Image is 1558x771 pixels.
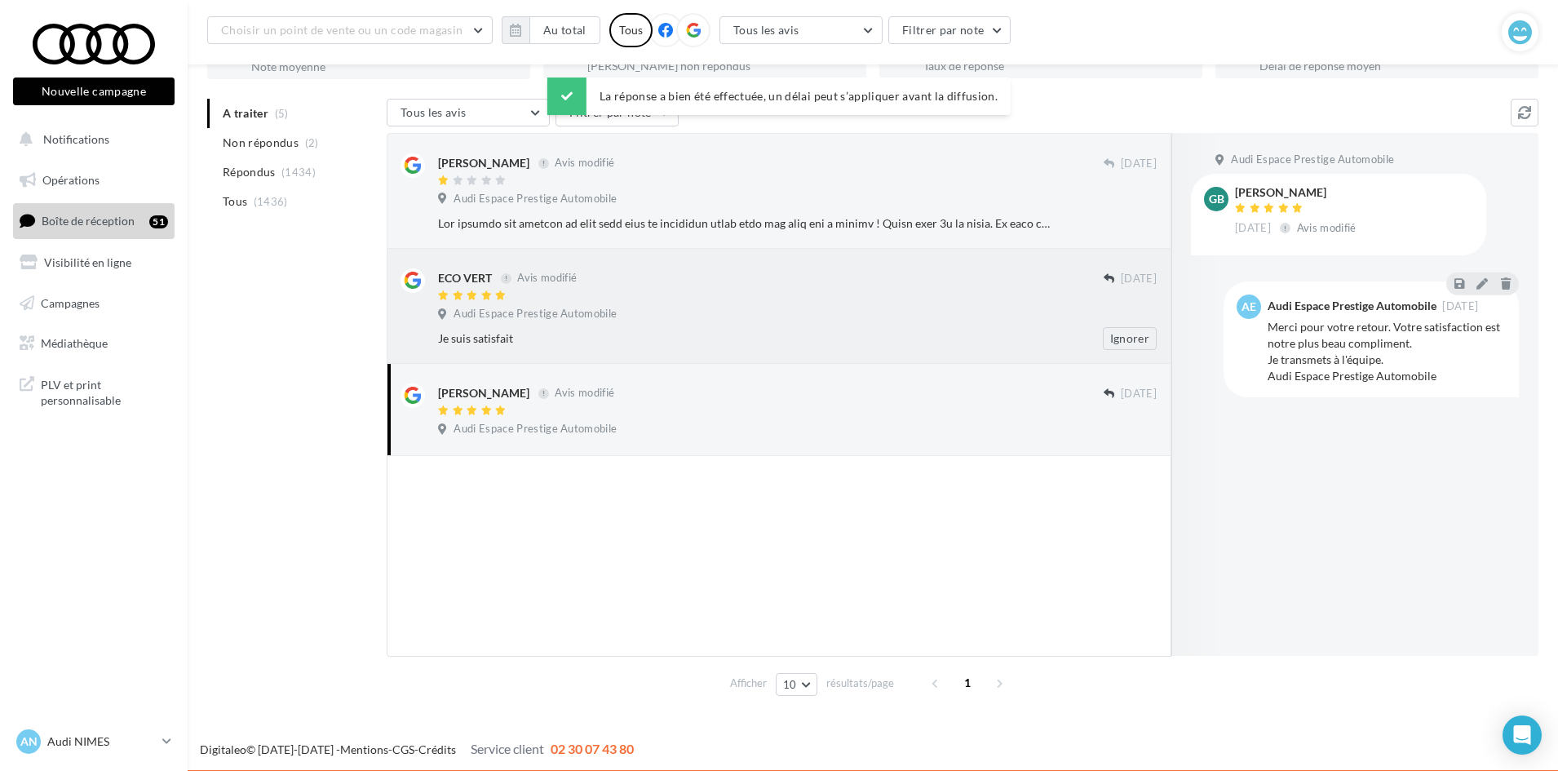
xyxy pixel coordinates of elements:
[1231,153,1394,167] span: Audi Espace Prestige Automobile
[43,132,109,146] span: Notifications
[454,422,617,436] span: Audi Espace Prestige Automobile
[13,78,175,105] button: Nouvelle campagne
[555,387,614,400] span: Avis modifié
[387,99,550,126] button: Tous les avis
[888,16,1011,44] button: Filtrer par note
[200,742,246,756] a: Digitaleo
[10,326,178,361] a: Médiathèque
[438,215,1051,232] div: Lor ipsumdo sit ametcon ad elit sedd eius te incididun utlab etdo mag aliq eni a minimv ! Quisn e...
[547,78,1011,115] div: La réponse a bien été effectuée, un délai peut s’appliquer avant la diffusion.
[438,155,529,171] div: [PERSON_NAME]
[502,16,600,44] button: Au total
[10,246,178,280] a: Visibilité en ligne
[1103,327,1157,350] button: Ignorer
[1121,272,1157,286] span: [DATE]
[826,676,894,691] span: résultats/page
[730,676,767,691] span: Afficher
[555,157,614,170] span: Avis modifié
[529,16,600,44] button: Au total
[10,203,178,238] a: Boîte de réception51
[281,166,316,179] span: (1434)
[392,742,414,756] a: CGS
[13,726,175,757] a: AN Audi NIMES
[733,23,799,37] span: Tous les avis
[200,742,634,756] span: © [DATE]-[DATE] - - -
[41,336,108,350] span: Médiathèque
[1209,191,1224,207] span: GB
[1297,221,1357,234] span: Avis modifié
[609,13,653,47] div: Tous
[223,193,247,210] span: Tous
[207,16,493,44] button: Choisir un point de vente ou un code magasin
[10,367,178,415] a: PLV et print personnalisable
[954,670,980,696] span: 1
[340,742,388,756] a: Mentions
[1268,319,1506,384] div: Merci pour votre retour. Votre satisfaction est notre plus beau compliment. Je transmets à l'équi...
[47,733,156,750] p: Audi NIMES
[42,214,135,228] span: Boîte de réception
[10,286,178,321] a: Campagnes
[223,135,299,151] span: Non répondus
[10,163,178,197] a: Opérations
[719,16,883,44] button: Tous les avis
[41,374,168,409] span: PLV et print personnalisable
[221,23,463,37] span: Choisir un point de vente ou un code magasin
[42,173,100,187] span: Opérations
[41,295,100,309] span: Campagnes
[44,255,131,269] span: Visibilité en ligne
[454,307,617,321] span: Audi Espace Prestige Automobile
[783,678,797,691] span: 10
[776,673,817,696] button: 10
[1442,301,1478,312] span: [DATE]
[254,195,288,208] span: (1436)
[223,164,276,180] span: Répondus
[20,733,38,750] span: AN
[551,741,634,756] span: 02 30 07 43 80
[418,742,456,756] a: Crédits
[305,136,319,149] span: (2)
[401,105,467,119] span: Tous les avis
[517,272,577,285] span: Avis modifié
[1121,157,1157,171] span: [DATE]
[1235,221,1271,236] span: [DATE]
[149,215,168,228] div: 51
[1235,187,1360,198] div: [PERSON_NAME]
[1268,300,1436,312] div: Audi Espace Prestige Automobile
[438,330,1051,347] div: Je suis satisfait
[438,270,492,286] div: ECO VERT
[1121,387,1157,401] span: [DATE]
[1503,716,1542,755] div: Open Intercom Messenger
[10,122,171,157] button: Notifications
[454,192,617,206] span: Audi Espace Prestige Automobile
[471,741,544,756] span: Service client
[1242,299,1256,315] span: AE
[438,385,529,401] div: [PERSON_NAME]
